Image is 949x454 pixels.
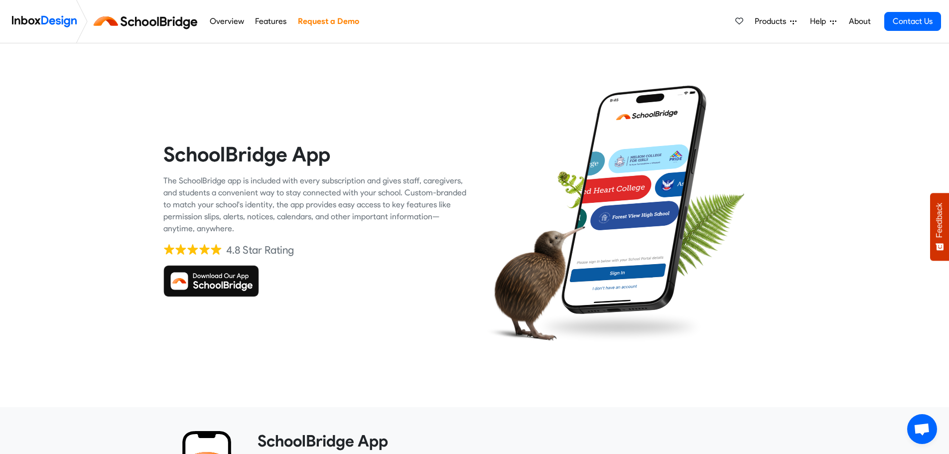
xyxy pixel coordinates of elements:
a: Help [806,11,840,31]
img: Download SchoolBridge App [163,265,259,297]
div: 4.8 Star Rating [226,243,294,258]
img: schoolbridge logo [92,9,204,33]
a: Request a Demo [295,11,362,31]
a: Contact Us [884,12,941,31]
img: kiwi_bird.png [482,217,585,349]
img: shadow.png [534,308,706,345]
span: Products [755,15,790,27]
heading: SchoolBridge App [163,142,467,167]
a: Features [253,11,289,31]
span: Help [810,15,830,27]
button: Feedback - Show survey [930,193,949,261]
a: Open chat [907,414,937,444]
span: Feedback [935,203,944,238]
a: Overview [207,11,247,31]
a: About [846,11,873,31]
heading: SchoolBridge App [258,431,779,451]
a: Products [751,11,801,31]
div: The SchoolBridge app is included with every subscription and gives staff, caregivers, and student... [163,175,467,235]
img: phone.png [554,85,714,315]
